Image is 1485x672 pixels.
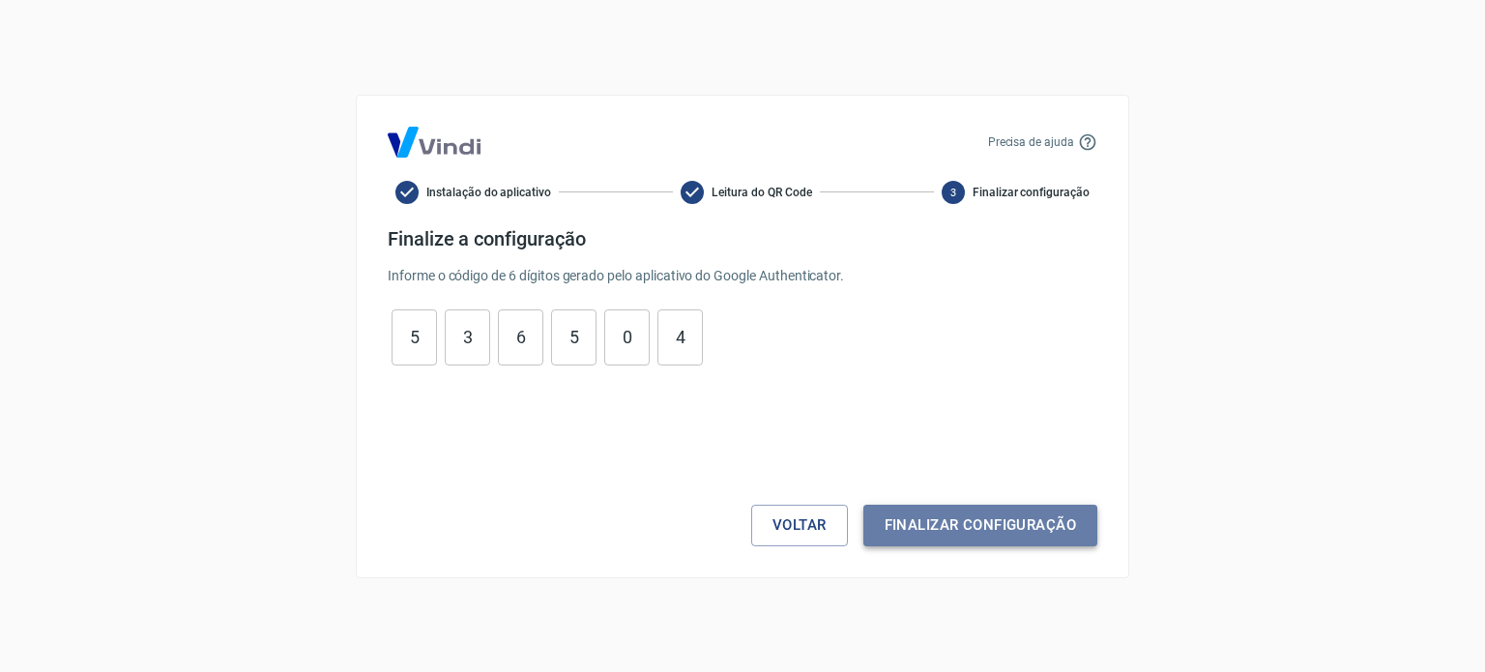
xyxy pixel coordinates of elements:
h4: Finalize a configuração [388,227,1097,250]
span: Finalizar configuração [973,184,1090,201]
span: Instalação do aplicativo [426,184,551,201]
p: Informe o código de 6 dígitos gerado pelo aplicativo do Google Authenticator. [388,266,1097,286]
text: 3 [950,186,956,198]
img: Logo Vind [388,127,480,158]
span: Leitura do QR Code [712,184,811,201]
button: Voltar [751,505,848,545]
button: Finalizar configuração [863,505,1097,545]
p: Precisa de ajuda [988,133,1074,151]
